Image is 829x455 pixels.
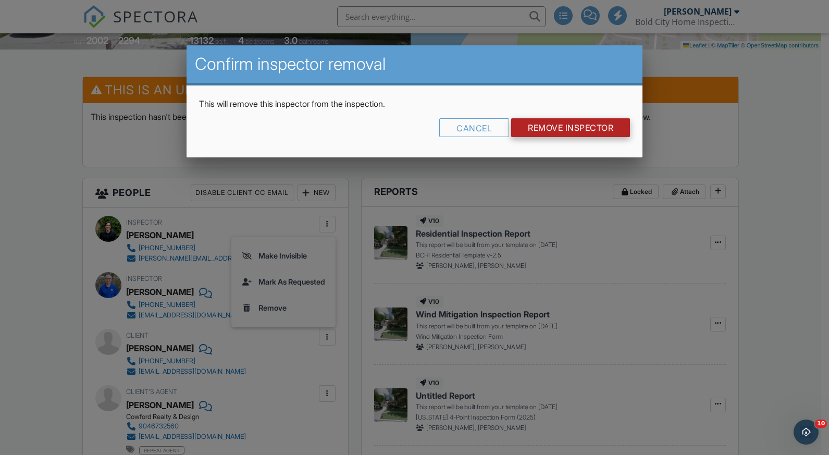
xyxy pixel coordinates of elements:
input: Remove Inspector [511,118,630,137]
div: Cancel [439,118,509,137]
iframe: Intercom live chat [794,420,819,445]
span: 10 [815,420,827,428]
h2: Confirm inspector removal [195,54,634,75]
p: This will remove this inspector from the inspection. [199,98,630,109]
